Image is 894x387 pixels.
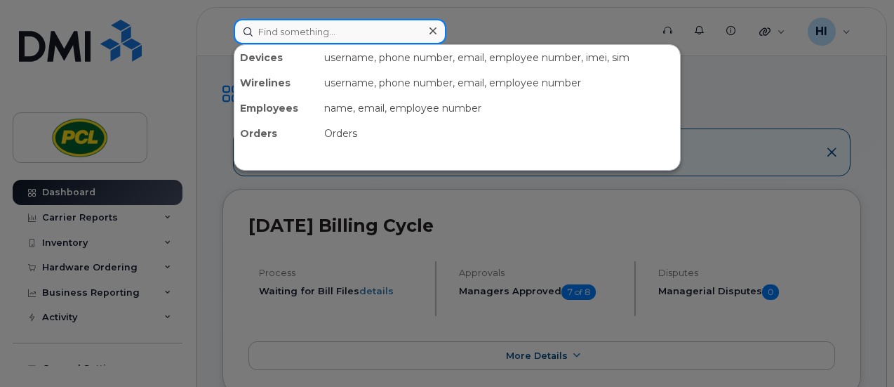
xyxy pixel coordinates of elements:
[234,70,319,96] div: Wirelines
[319,70,680,96] div: username, phone number, email, employee number
[319,121,680,146] div: Orders
[234,96,319,121] div: Employees
[234,121,319,146] div: Orders
[234,45,319,70] div: Devices
[319,45,680,70] div: username, phone number, email, employee number, imei, sim
[319,96,680,121] div: name, email, employee number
